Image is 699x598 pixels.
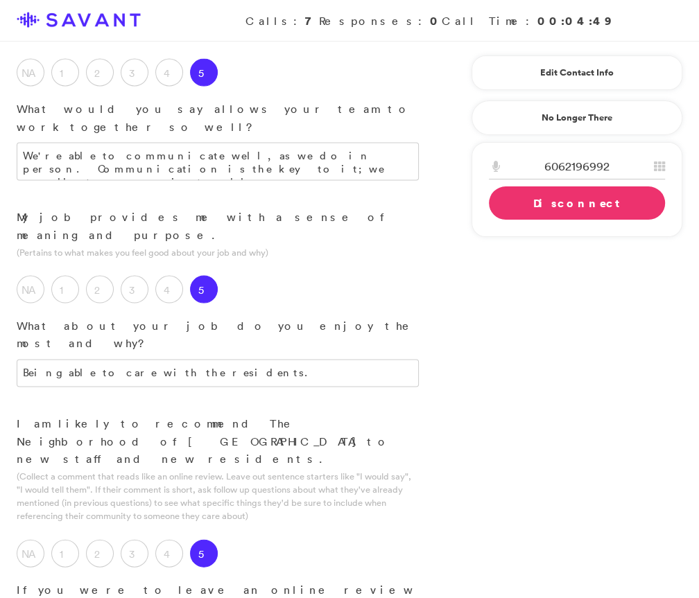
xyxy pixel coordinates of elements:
label: 2 [86,275,114,303]
p: (Pertains to what makes you feel good about your job and why) [17,245,419,258]
label: 5 [190,58,218,86]
label: 3 [121,275,148,303]
label: 5 [190,539,218,567]
strong: 0 [430,13,442,28]
label: 4 [155,58,183,86]
strong: 00:04:49 [537,13,613,28]
label: 5 [190,275,218,303]
label: 4 [155,539,183,567]
p: My job provides me with a sense of meaning and purpose. [17,208,419,243]
a: Edit Contact Info [489,62,665,84]
label: NA [17,58,44,86]
label: 1 [51,275,79,303]
label: NA [17,539,44,567]
label: 2 [86,58,114,86]
label: 4 [155,275,183,303]
p: (Collect a comment that reads like an online review. Leave out sentence starters like "I would sa... [17,469,419,522]
label: 1 [51,539,79,567]
strong: 7 [305,13,319,28]
label: 2 [86,539,114,567]
label: 3 [121,539,148,567]
a: Disconnect [489,186,665,220]
a: No Longer There [472,100,682,135]
label: 1 [51,58,79,86]
p: I am likely to recommend The Neighborhood of [GEOGRAPHIC_DATA] to new staff and new residents. [17,414,419,468]
label: 3 [121,58,148,86]
p: What about your job do you enjoy the most and why? [17,317,419,352]
label: NA [17,275,44,303]
p: What would you say allows your team to work together so well? [17,100,419,135]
